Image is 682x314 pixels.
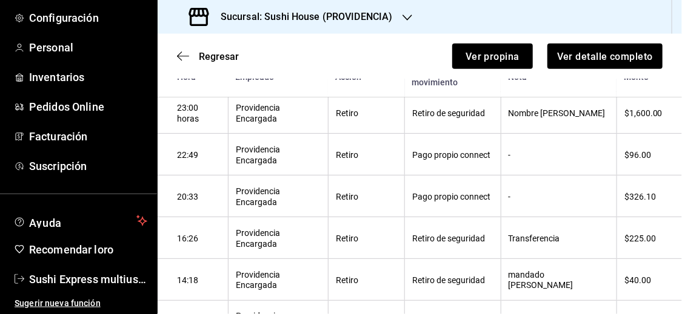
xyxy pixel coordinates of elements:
[336,234,358,243] font: Retiro
[236,228,280,249] font: Providencia Encargada
[336,275,358,285] font: Retiro
[29,11,99,24] font: Configuración
[452,44,533,69] button: Ver propina
[29,243,113,256] font: Recomendar loro
[412,150,490,160] font: Pago propio connect
[29,41,73,54] font: Personal
[236,145,280,165] font: Providencia Encargada
[199,51,239,62] font: Regresar
[412,234,485,243] font: Retiro de seguridad
[557,50,653,62] font: Ver detalle completo
[29,130,87,143] font: Facturación
[236,186,280,207] font: Providencia Encargada
[236,270,280,290] font: Providencia Encargada
[177,234,198,243] font: 16:26
[412,275,485,285] font: Retiro de seguridad
[177,275,198,285] font: 14:18
[336,108,358,118] font: Retiro
[29,217,62,229] font: Ayuda
[29,160,87,172] font: Suscripción
[624,275,651,285] font: $40.00
[221,11,393,22] font: Sucursal: Sushi House (PROVIDENCIA)
[509,270,573,290] font: mandado [PERSON_NAME]
[29,99,147,115] span: Pedidos Online
[624,108,663,118] font: $1,600.00
[29,71,84,83] font: Inventarios
[29,273,163,286] font: Sushi Express multiusuario
[177,150,198,160] font: 22:49
[509,234,560,243] font: Transferencia
[509,108,606,118] font: Nombre [PERSON_NAME]
[624,192,656,201] font: $326.10
[336,192,358,201] font: Retiro
[509,150,511,160] font: -
[466,50,520,62] font: Ver propina
[412,108,485,118] font: Retiro de seguridad
[624,234,656,243] font: $225.00
[15,298,101,308] font: Sugerir nueva función
[177,192,198,201] font: 20:33
[336,150,358,160] font: Retiro
[177,103,199,123] font: 23:00 horas
[236,103,280,123] font: Providencia Encargada
[412,192,490,201] font: Pago propio connect
[509,192,511,201] font: -
[624,150,651,160] font: $96.00
[177,51,239,62] button: Regresar
[547,44,663,69] button: Ver detalle completo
